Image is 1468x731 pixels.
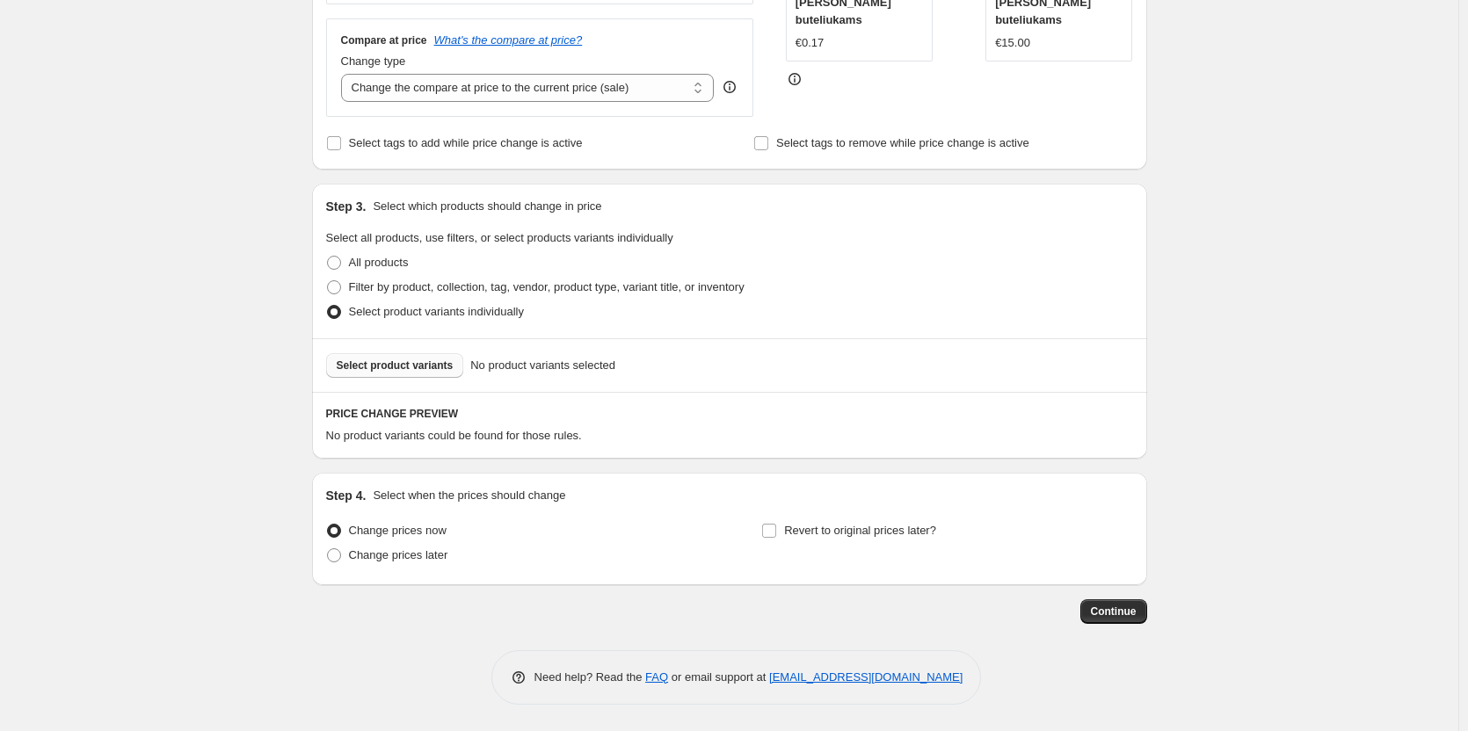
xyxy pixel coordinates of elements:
span: Select tags to remove while price change is active [776,136,1029,149]
a: FAQ [645,670,668,684]
span: Select all products, use filters, or select products variants individually [326,231,673,244]
button: What's the compare at price? [434,33,583,47]
p: Select when the prices should change [373,487,565,504]
span: or email support at [668,670,769,684]
h6: PRICE CHANGE PREVIEW [326,407,1133,421]
button: Continue [1080,599,1147,624]
span: Select tags to add while price change is active [349,136,583,149]
h3: Compare at price [341,33,427,47]
div: help [721,78,738,96]
button: Select product variants [326,353,464,378]
div: €15.00 [995,34,1030,52]
span: Revert to original prices later? [784,524,936,537]
span: Change prices now [349,524,447,537]
span: Need help? Read the [534,670,646,684]
span: All products [349,256,409,269]
p: Select which products should change in price [373,198,601,215]
span: Select product variants [337,358,454,373]
span: Change type [341,54,406,68]
span: Select product variants individually [349,305,524,318]
span: No product variants could be found for those rules. [326,429,582,442]
h2: Step 4. [326,487,367,504]
span: Change prices later [349,548,448,561]
span: No product variants selected [470,357,615,374]
span: Filter by product, collection, tag, vendor, product type, variant title, or inventory [349,280,745,293]
div: €0.17 [796,34,825,52]
h2: Step 3. [326,198,367,215]
a: [EMAIL_ADDRESS][DOMAIN_NAME] [769,670,963,684]
span: Continue [1091,604,1137,619]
